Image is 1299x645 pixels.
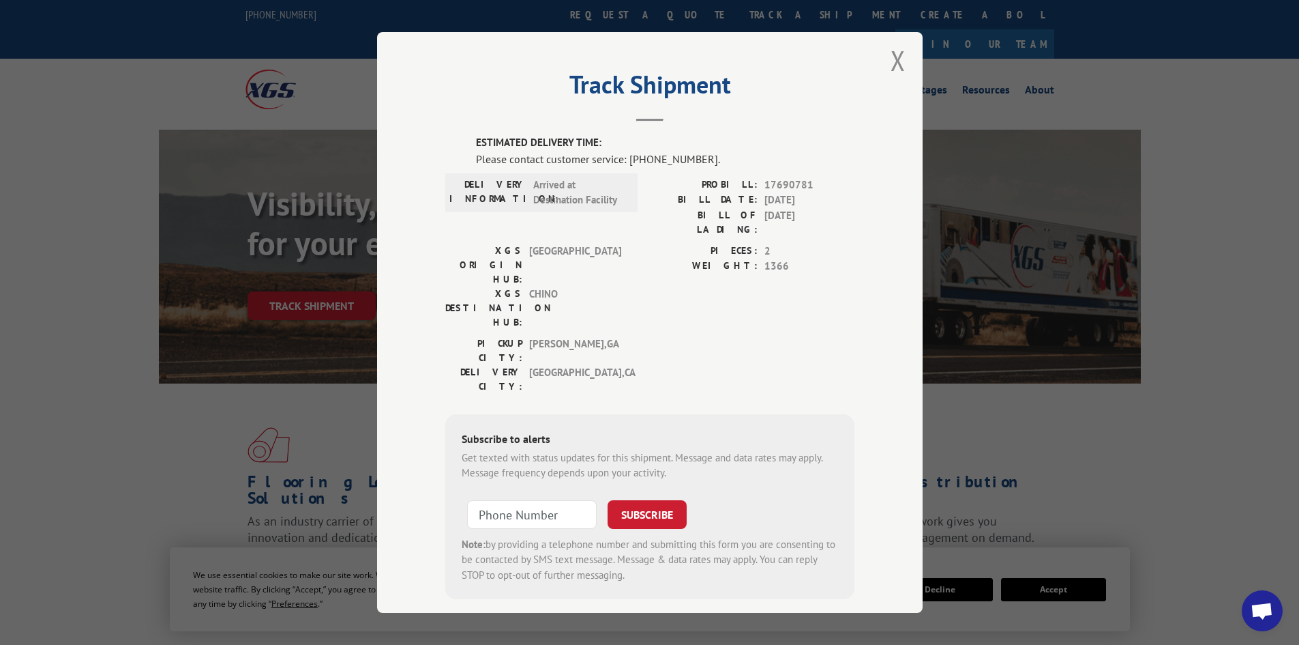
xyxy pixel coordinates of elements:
label: BILL OF LADING: [650,208,758,237]
label: PROBILL: [650,177,758,193]
span: CHINO [529,287,621,330]
label: XGS DESTINATION HUB: [445,287,522,330]
input: Phone Number [467,500,597,529]
label: ESTIMATED DELIVERY TIME: [476,135,854,151]
label: WEIGHT: [650,259,758,274]
h2: Track Shipment [445,75,854,101]
button: Close modal [891,42,906,78]
label: BILL DATE: [650,192,758,208]
div: Please contact customer service: [PHONE_NUMBER]. [476,151,854,167]
label: PIECES: [650,244,758,259]
span: 1366 [764,259,854,274]
span: [GEOGRAPHIC_DATA] [529,244,621,287]
div: Get texted with status updates for this shipment. Message and data rates may apply. Message frequ... [462,450,838,481]
label: DELIVERY CITY: [445,365,522,394]
span: 2 [764,244,854,259]
span: [GEOGRAPHIC_DATA] , CA [529,365,621,394]
div: Subscribe to alerts [462,431,838,450]
span: 17690781 [764,177,854,193]
button: SUBSCRIBE [608,500,687,529]
div: by providing a telephone number and submitting this form you are consenting to be contacted by SM... [462,537,838,584]
label: DELIVERY INFORMATION: [449,177,526,208]
label: XGS ORIGIN HUB: [445,244,522,287]
span: [PERSON_NAME] , GA [529,336,621,365]
label: PICKUP CITY: [445,336,522,365]
span: [DATE] [764,208,854,237]
div: Open chat [1242,590,1283,631]
span: [DATE] [764,192,854,208]
span: Arrived at Destination Facility [533,177,625,208]
strong: Note: [462,538,486,551]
